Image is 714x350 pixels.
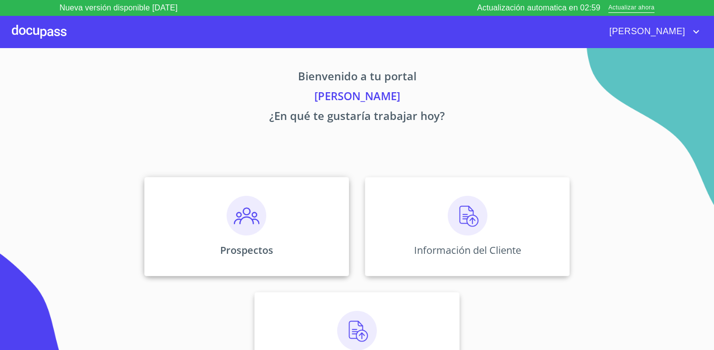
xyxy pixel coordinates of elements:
[52,108,662,127] p: ¿En qué te gustaría trabajar hoy?
[52,68,662,88] p: Bienvenido a tu portal
[608,3,654,13] span: Actualizar ahora
[602,24,702,40] button: account of current user
[52,88,662,108] p: [PERSON_NAME]
[227,196,266,235] img: prospectos.png
[414,243,521,257] p: Información del Cliente
[477,2,600,14] p: Actualización automatica en 02:59
[220,243,273,257] p: Prospectos
[602,24,690,40] span: [PERSON_NAME]
[448,196,487,235] img: carga.png
[59,2,178,14] p: Nueva versión disponible [DATE]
